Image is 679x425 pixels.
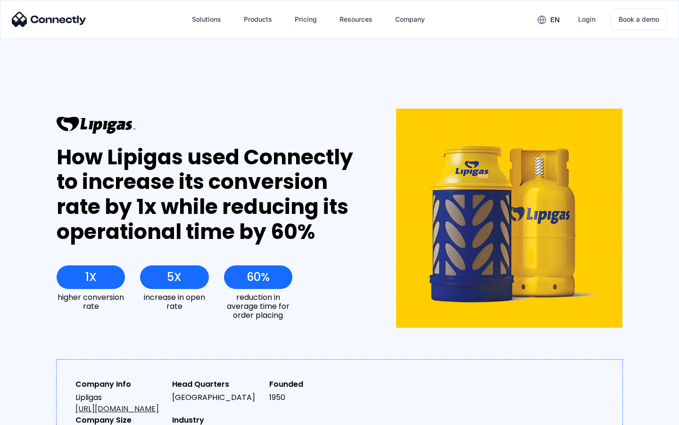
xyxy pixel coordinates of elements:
div: Company [395,13,425,26]
div: Solutions [192,13,221,26]
img: Connectly Logo [12,12,86,27]
div: 1X [85,271,97,284]
div: Lipligas [75,392,165,415]
a: Book a demo [611,8,667,30]
div: How Lipigas used Connectly to increase its conversion rate by 1x while reducing its operational t... [57,145,362,245]
a: Pricing [287,8,324,31]
a: Login [571,8,603,31]
div: 1950 [269,392,358,403]
div: Pricing [295,13,317,26]
div: reduction in average time for order placing [224,293,292,320]
a: [URL][DOMAIN_NAME] [75,403,159,414]
div: 60% [247,271,270,284]
div: Head Quarters [172,379,261,390]
ul: Language list [19,408,57,422]
div: en [550,13,560,26]
div: Company Info [75,379,165,390]
aside: Language selected: English [9,408,57,422]
div: Products [244,13,272,26]
div: Resources [339,13,373,26]
div: [GEOGRAPHIC_DATA] [172,392,261,403]
div: Founded [269,379,358,390]
div: 5X [167,271,182,284]
div: increase in open rate [140,293,208,311]
div: higher conversion rate [57,293,125,311]
div: Login [578,13,596,26]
